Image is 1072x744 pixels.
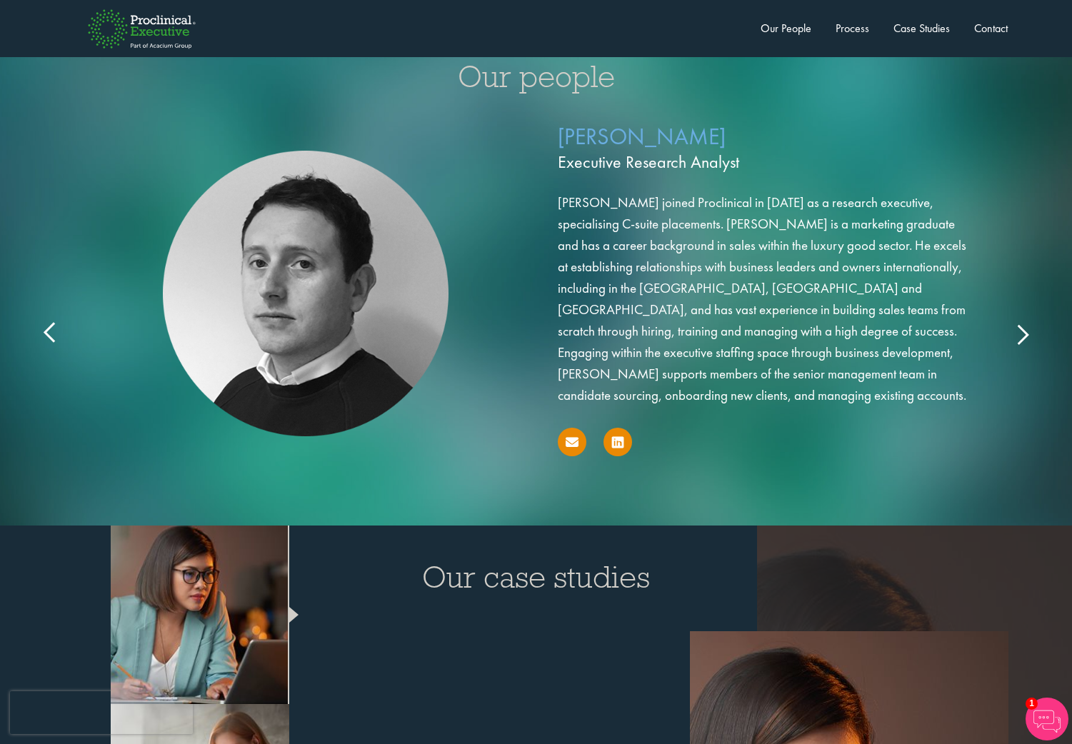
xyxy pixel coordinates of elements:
a: Contact [974,21,1008,36]
a: Case Studies [893,21,950,36]
img: Aubrey Gray [163,151,449,436]
img: Chatbot [1026,698,1068,740]
span: 1 [1026,698,1038,710]
p: [PERSON_NAME] [558,121,976,178]
a: Process [836,21,869,36]
span: Executive Research Analyst [558,150,976,174]
iframe: reCAPTCHA [10,691,193,734]
p: [PERSON_NAME] joined Proclinical in [DATE] as a research executive, specialising C-suite placemen... [558,192,976,406]
a: Our People [761,21,811,36]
